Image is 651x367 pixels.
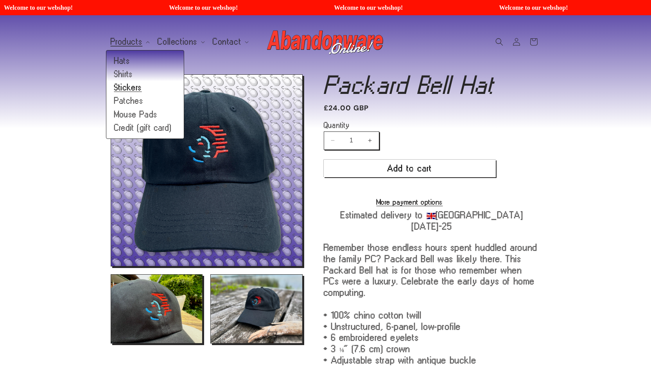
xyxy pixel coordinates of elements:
[324,121,496,129] label: Quantity
[324,209,541,232] div: [GEOGRAPHIC_DATA]
[106,94,184,108] a: Patches
[106,34,153,50] summary: Products
[341,210,423,220] b: Estimated delivery to
[491,33,508,50] summary: Search
[106,54,184,68] a: Hats
[106,108,184,121] a: Mouse Pads
[324,74,541,95] h1: Packard Bell Hat
[324,198,496,205] a: More payment options
[158,38,197,45] span: Collections
[208,34,252,50] summary: Contact
[106,81,184,94] a: Stickers
[106,68,184,81] a: Shirts
[106,121,184,135] a: Credit (gift card)
[4,4,158,11] span: Welcome to our webshop!
[334,4,488,11] span: Welcome to our webshop!
[324,242,541,366] div: Remember those endless hours spent huddled around the family PC? Packard Bell was likely there. T...
[264,23,387,60] a: Abandonware
[324,103,369,113] span: £24.00 GBP
[213,38,241,45] span: Contact
[412,221,452,231] b: [DATE]⁠–25
[111,38,143,45] span: Products
[153,34,208,50] summary: Collections
[169,4,323,11] span: Welcome to our webshop!
[111,74,304,344] media-gallery: Gallery Viewer
[267,26,384,58] img: Abandonware
[427,213,436,219] img: GB.svg
[324,160,496,177] button: Add to cart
